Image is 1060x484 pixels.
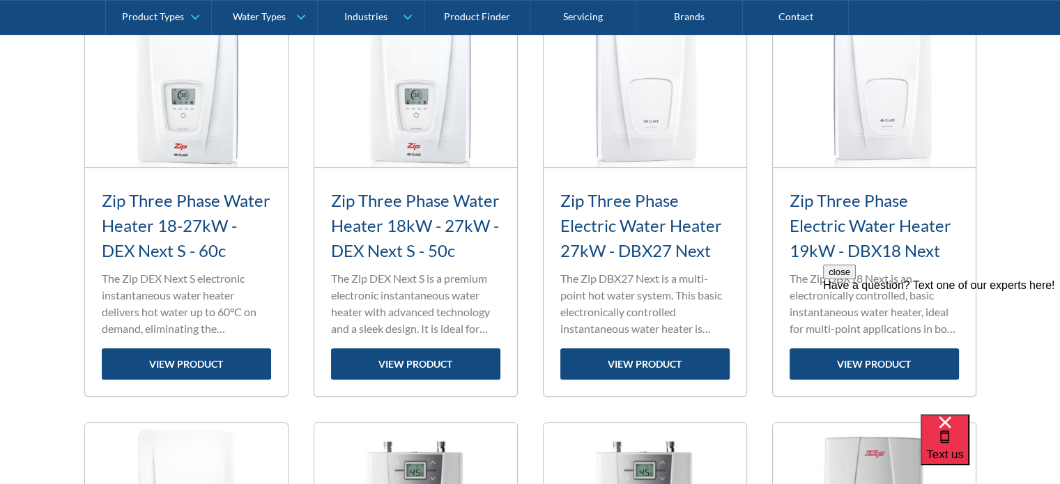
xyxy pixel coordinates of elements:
a: view product [790,348,959,380]
h3: Zip Three Phase Electric Water Heater 19kW - DBX18 Next [790,188,959,263]
a: view product [102,348,271,380]
div: Water Types [233,11,286,23]
iframe: podium webchat widget bubble [921,414,1060,484]
h3: Zip Three Phase Water Heater 18kW - 27kW - DEX Next S - 50c [331,188,500,263]
a: view product [331,348,500,380]
h3: Zip Three Phase Electric Water Heater 27kW - DBX27 Next [560,188,730,263]
div: Product Types [122,11,184,23]
h3: Zip Three Phase Water Heater 18-27kW - DEX Next S - 60c [102,188,271,263]
p: The Zip DBX27 Next is a multi-point hot water system. This basic electronically controlled instan... [560,270,730,337]
p: The Zip DEX Next S electronic instantaneous water heater delivers hot water up to 60°C on demand,... [102,270,271,337]
iframe: podium webchat widget prompt [823,265,1060,432]
a: view product [560,348,730,380]
p: The Zip DEX Next S is a premium electronic instantaneous water heater with advanced technology an... [331,270,500,337]
div: Industries [344,11,387,23]
p: The Zip DBX18 Next is an electronically controlled, basic instantaneous water heater, ideal for m... [790,270,959,337]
